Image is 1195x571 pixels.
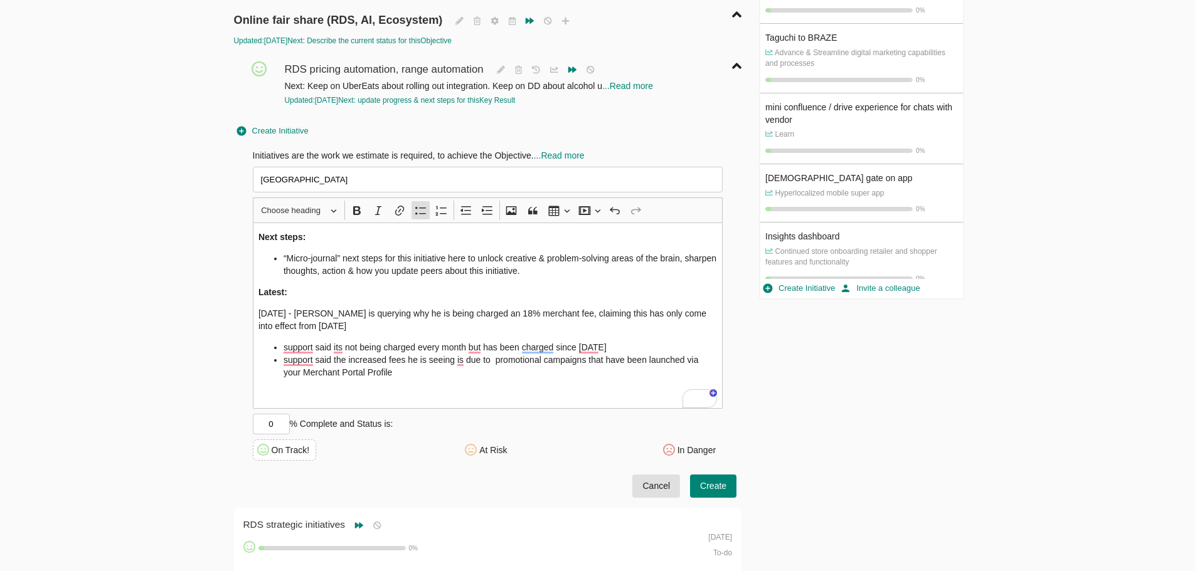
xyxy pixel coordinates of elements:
[916,275,925,282] span: 0 %
[690,474,736,498] button: Create
[713,548,732,557] span: To-do
[916,147,925,154] span: 0 %
[258,287,287,297] strong: Latest:
[261,203,326,218] span: Choose heading
[677,444,716,456] div: In Danger
[632,474,680,498] button: Cancel
[258,232,305,242] strong: Next steps:
[841,281,920,296] span: Invite a colleague
[237,124,309,139] span: Create Initiative
[234,122,312,141] button: Create Initiative
[765,246,957,268] p: Continued store onboarding retailer and shopper features and functionality
[234,36,742,46] div: Updated: [DATE] Next: Describe the current status for this Objective
[284,81,602,91] span: Next: Keep on UberEats about rolling out integration. Keep on DD about alcohol u
[602,81,653,91] a: ...Read more
[765,230,957,243] div: Insights dashboard
[409,545,418,552] span: 0 %
[916,76,925,83] span: 0 %
[700,478,726,494] span: Create
[284,341,717,354] li: support said its not being charged every month but has been charged since [DATE]
[258,307,717,332] p: [DATE] - [PERSON_NAME] is querying why he is being charged an 18% merchant fee, claiming this has...
[243,519,351,530] span: RDS strategic initiatives
[916,206,925,212] span: 0 %
[642,478,670,494] span: Cancel
[253,223,723,409] div: Rich Text Editor, main
[253,149,723,162] div: Initiatives are the work we estimate is required, to achieve the Objective.
[253,167,723,192] input: E.G. Interview 50 customers who recently signed up
[760,279,838,298] button: Create Initiative
[272,444,310,456] div: On Track!
[284,354,717,379] li: support said the increased fees he is seeing is due to promotional campaigns that have been launc...
[255,201,342,220] button: Choose heading
[916,7,925,14] span: 0 %
[765,188,957,199] p: Hyperlocalized mobile super app
[284,50,486,77] span: RDS pricing automation, range automation
[765,48,957,69] p: Advance & Streamline digital marketing capabilities and processes
[708,533,732,542] span: [DATE]
[765,172,957,184] div: [DEMOGRAPHIC_DATA] gate on app
[765,129,957,140] p: Learn
[284,252,717,277] li: “Micro-journal” next steps for this initiative here to unlock creative & problem-solving areas of...
[479,444,507,456] div: At Risk
[284,95,665,106] div: Updated: [DATE] Next: update progress & next steps for this Key Result
[763,281,835,296] span: Create Initiative
[534,150,585,160] span: ...Read more
[838,279,923,298] button: Invite a colleague
[290,419,393,429] span: % Complete and Status is:
[765,101,957,126] div: mini confluence / drive experience for chats with vendor
[765,31,957,44] div: Taguchi to BRAZE
[253,197,723,222] div: Editor toolbar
